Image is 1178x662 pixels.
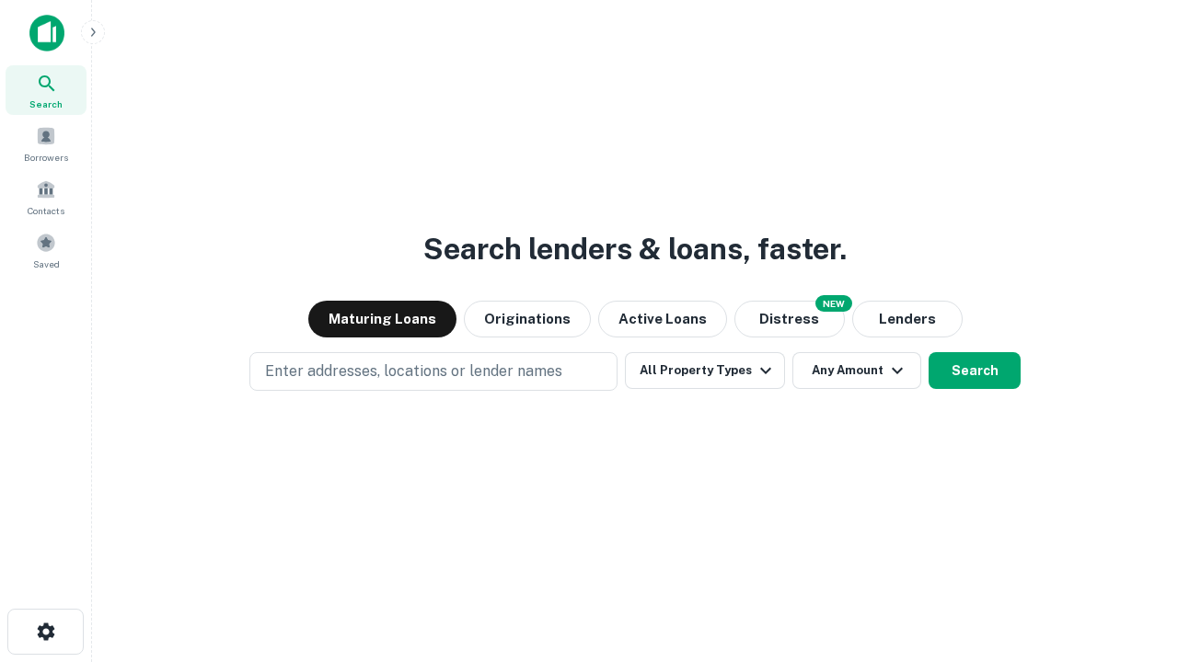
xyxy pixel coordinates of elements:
[29,97,63,111] span: Search
[929,352,1021,389] button: Search
[792,352,921,389] button: Any Amount
[423,227,847,271] h3: Search lenders & loans, faster.
[625,352,785,389] button: All Property Types
[734,301,845,337] button: Search distressed loans with lien and other non-mortgage details.
[28,203,64,218] span: Contacts
[464,301,591,337] button: Originations
[29,15,64,51] img: capitalize-icon.png
[852,301,963,337] button: Lenders
[6,119,87,168] a: Borrowers
[24,150,68,165] span: Borrowers
[598,301,727,337] button: Active Loans
[6,172,87,222] a: Contacts
[6,225,87,275] a: Saved
[308,301,456,337] button: Maturing Loans
[815,295,852,312] div: NEW
[33,257,60,271] span: Saved
[1086,515,1178,603] iframe: Chat Widget
[6,65,87,115] a: Search
[249,352,618,391] button: Enter addresses, locations or lender names
[265,360,562,382] p: Enter addresses, locations or lender names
